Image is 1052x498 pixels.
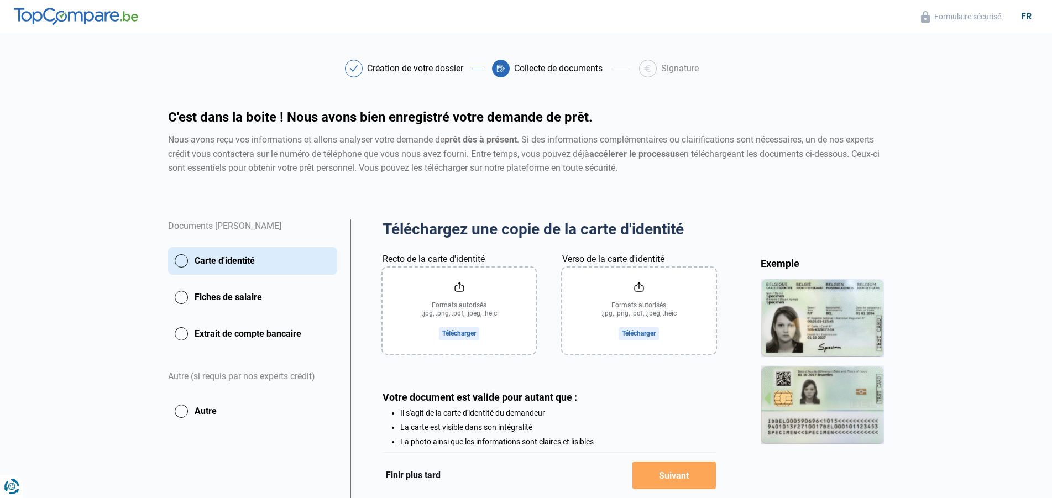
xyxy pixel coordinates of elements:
[400,423,716,432] li: La carte est visible dans son intégralité
[514,64,603,73] div: Collecte de documents
[383,253,485,266] label: Recto de la carte d'identité
[168,111,884,124] h1: C'est dans la boite ! Nous avons bien enregistré votre demande de prêt.
[661,64,699,73] div: Signature
[400,408,716,417] li: Il s'agit de la carte d'identité du demandeur
[918,11,1004,23] button: Formulaire sécurisé
[400,437,716,446] li: La photo ainsi que les informations sont claires et lisibles
[383,219,716,239] h2: Téléchargez une copie de la carte d'identité
[444,134,517,145] strong: prêt dès à présent
[383,468,444,483] button: Finir plus tard
[168,133,884,175] div: Nous avons reçu vos informations et allons analyser votre demande de . Si des informations complé...
[168,357,337,397] div: Autre (si requis par nos experts crédit)
[168,247,337,275] button: Carte d'identité
[761,257,884,270] div: Exemple
[383,391,716,403] div: Votre document est valide pour autant que :
[14,8,138,25] img: TopCompare.be
[168,397,337,425] button: Autre
[168,320,337,348] button: Extrait de compte bancaire
[168,219,337,247] div: Documents [PERSON_NAME]
[761,279,884,444] img: idCard
[367,64,463,73] div: Création de votre dossier
[632,462,716,489] button: Suivant
[562,253,664,266] label: Verso de la carte d'identité
[1014,11,1038,22] div: fr
[168,284,337,311] button: Fiches de salaire
[589,149,679,159] strong: accélerer le processus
